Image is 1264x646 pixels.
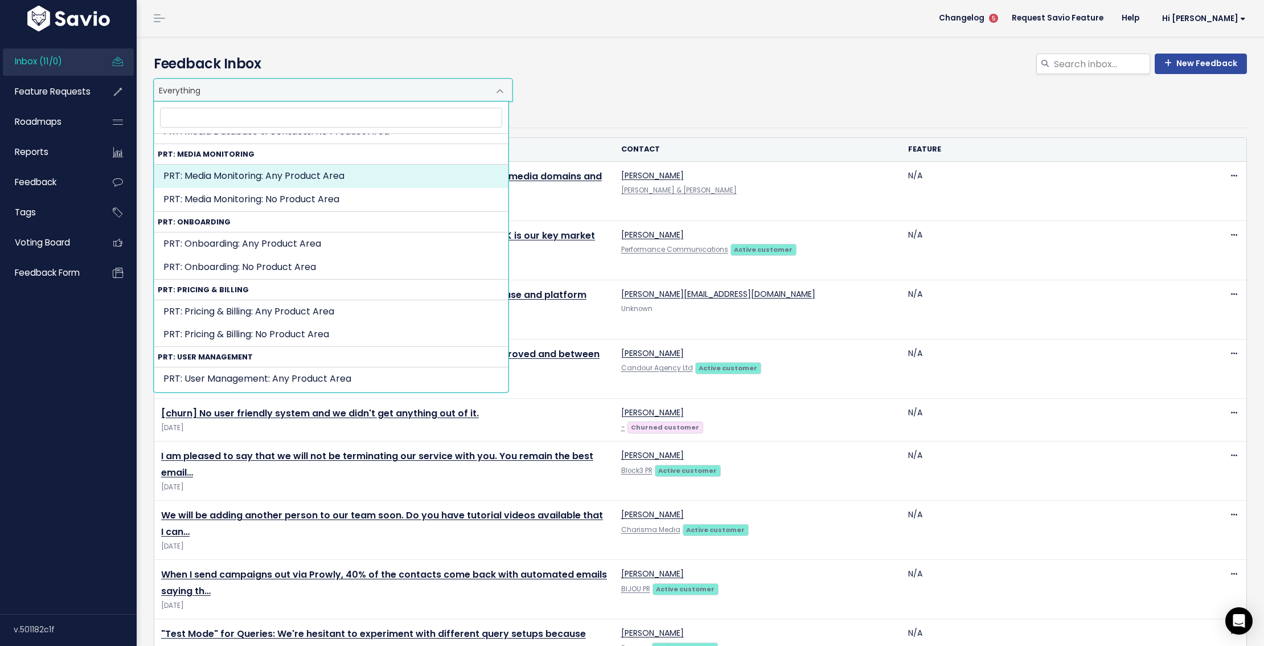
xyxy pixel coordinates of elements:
[154,347,508,367] strong: PRT: User Management
[731,243,797,255] a: Active customer
[154,79,512,101] span: Everything
[627,421,703,432] a: Churned customer
[621,347,684,359] a: [PERSON_NAME]
[15,176,56,188] span: Feedback
[621,423,625,432] a: -
[621,229,684,240] a: [PERSON_NAME]
[621,568,684,579] a: [PERSON_NAME]
[154,79,489,101] span: Everything
[3,169,95,195] a: Feedback
[621,304,652,313] span: Unknown
[621,363,693,373] a: Candour Agency Ltd
[1003,10,1113,27] a: Request Savio Feature
[154,212,508,280] li: PRT: Onboarding
[161,449,593,479] a: I am pleased to say that we will not be terminating our service with you. You remain the best email…
[154,391,508,414] li: PRT: User Management: No Product Area
[1148,10,1255,27] a: Hi [PERSON_NAME]
[161,568,607,598] a: When I send campaigns out via Prowly, 40% of the contacts come back with automated emails saying th…
[154,323,508,346] li: PRT: Pricing & Billing: No Product Area
[154,54,1247,74] h4: Feedback Inbox
[695,362,761,373] a: Active customer
[15,267,80,279] span: Feedback form
[901,441,1189,501] td: N/A
[154,280,508,300] strong: PRT: Pricing & Billing
[154,165,508,188] li: PRT: Media Monitoring: Any Product Area
[939,14,984,22] span: Changelog
[1155,54,1247,74] a: New Feedback
[621,584,650,594] a: BIJOU PR
[1162,14,1246,23] span: Hi [PERSON_NAME]
[15,146,48,158] span: Reports
[3,48,95,75] a: Inbox (11/0)
[614,138,902,161] th: Contact
[656,584,715,594] strong: Active customer
[901,340,1189,399] td: N/A
[3,260,95,286] a: Feedback form
[1225,607,1253,635] div: Open Intercom Messenger
[1113,10,1148,27] a: Help
[154,300,508,324] li: PRT: Pricing & Billing: Any Product Area
[154,367,508,391] li: PRT: User Management: Any Product Area
[161,481,608,493] span: [DATE]
[161,509,603,538] a: We will be adding another person to our team soon. Do you have tutorial videos available that I can…
[154,280,508,347] li: PRT: Pricing & Billing
[3,199,95,226] a: Tags
[14,615,137,644] div: v.501182c1f
[621,449,684,461] a: [PERSON_NAME]
[655,464,721,476] a: Active customer
[901,138,1189,161] th: Feature
[621,509,684,520] a: [PERSON_NAME]
[154,144,508,164] strong: PRT: Media Monitoring
[901,560,1189,619] td: N/A
[621,186,737,195] a: [PERSON_NAME] & [PERSON_NAME]
[734,245,793,254] strong: Active customer
[901,221,1189,280] td: N/A
[621,170,684,181] a: [PERSON_NAME]
[658,466,717,475] strong: Active customer
[3,79,95,105] a: Feature Requests
[161,600,608,612] span: [DATE]
[901,280,1189,340] td: N/A
[154,188,508,211] li: PRT: Media Monitoring: No Product Area
[15,236,70,248] span: Voting Board
[161,541,608,553] span: [DATE]
[901,399,1189,441] td: N/A
[161,407,479,420] a: [churn] No user friendly system and we didn't get anything out of it.
[3,139,95,165] a: Reports
[686,525,745,534] strong: Active customer
[621,407,684,418] a: [PERSON_NAME]
[154,347,508,414] li: PRT: User Management
[621,466,652,475] a: Block3 PR
[3,230,95,256] a: Voting Board
[154,212,508,232] strong: PRT: Onboarding
[15,55,62,67] span: Inbox (11/0)
[683,524,749,535] a: Active customer
[901,501,1189,560] td: N/A
[652,583,719,594] a: Active customer
[699,363,757,373] strong: Active customer
[24,6,113,31] img: logo-white.9d6f32f41409.svg
[154,256,508,279] li: PRT: Onboarding: No Product Area
[161,422,608,434] span: [DATE]
[901,162,1189,221] td: N/A
[154,232,508,256] li: PRT: Onboarding: Any Product Area
[621,245,728,254] a: Performance Communications
[621,627,684,639] a: [PERSON_NAME]
[621,288,815,300] a: [PERSON_NAME][EMAIL_ADDRESS][DOMAIN_NAME]
[15,206,36,218] span: Tags
[631,423,699,432] strong: Churned customer
[989,14,998,23] span: 5
[154,144,508,212] li: PRT: Media Monitoring
[15,85,91,97] span: Feature Requests
[621,525,680,534] a: Charisma Media
[15,116,61,128] span: Roadmaps
[1053,54,1150,74] input: Search inbox...
[3,109,95,135] a: Roadmaps
[154,101,1247,128] ul: Filter feature requests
